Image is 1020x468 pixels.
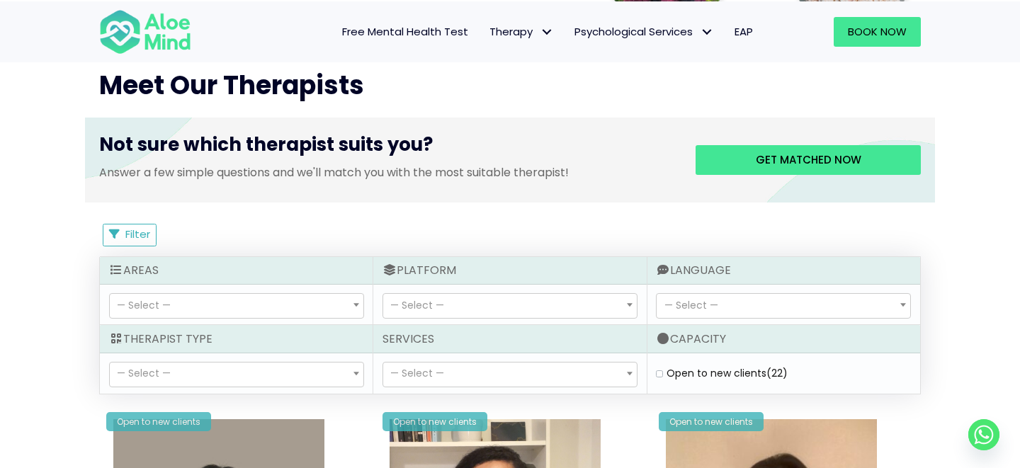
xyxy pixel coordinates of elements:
[103,224,157,246] button: Filter Listings
[382,412,487,431] div: Open to new clients
[834,17,921,47] a: Book Now
[664,298,718,312] span: — Select —
[735,24,753,39] span: EAP
[99,164,674,181] p: Answer a few simple questions and we'll match you with the most suitable therapist!
[99,8,191,55] img: Aloe mind Logo
[373,257,646,285] div: Platform
[574,24,713,39] span: Psychological Services
[724,17,764,47] a: EAP
[100,257,373,285] div: Areas
[342,24,468,39] span: Free Mental Health Test
[210,17,764,47] nav: Menu
[106,412,211,431] div: Open to new clients
[667,366,788,380] label: Open to new clients
[125,227,150,241] span: Filter
[373,325,646,353] div: Services
[331,17,479,47] a: Free Mental Health Test
[766,366,788,380] span: (22)
[117,298,171,312] span: — Select —
[564,17,724,47] a: Psychological ServicesPsychological Services: submenu
[696,21,717,42] span: Psychological Services: submenu
[536,21,557,42] span: Therapy: submenu
[489,24,553,39] span: Therapy
[647,257,920,285] div: Language
[117,366,171,380] span: — Select —
[390,298,444,312] span: — Select —
[99,67,364,103] span: Meet Our Therapists
[968,419,999,450] a: Whatsapp
[390,366,444,380] span: — Select —
[100,325,373,353] div: Therapist Type
[647,325,920,353] div: Capacity
[659,412,764,431] div: Open to new clients
[848,24,907,39] span: Book Now
[99,132,674,164] h3: Not sure which therapist suits you?
[479,17,564,47] a: TherapyTherapy: submenu
[696,145,921,175] a: Get matched now
[756,152,861,167] span: Get matched now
